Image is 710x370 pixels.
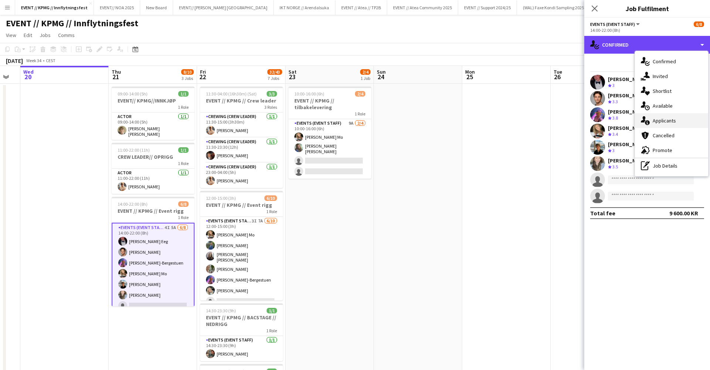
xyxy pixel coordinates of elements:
span: 12:00-15:00 (3h) [206,195,236,201]
span: 1 Role [355,111,365,117]
div: CEST [46,58,55,63]
app-job-card: 09:00-14:00 (5h)1/1EVENT// KPMG//INNKJØP1 RoleActor1/109:00-14:00 (5h)[PERSON_NAME] [PERSON_NAME] [112,87,195,140]
div: Invited [635,69,708,84]
h3: Job Fulfilment [584,4,710,13]
button: Events (Event Staff) [590,21,641,27]
app-card-role: Crewing (Crew Leader)1/111:30-15:00 (3h30m)[PERSON_NAME] [200,112,283,138]
a: Comms [55,30,78,40]
span: 3.5 [612,164,618,169]
span: 10:00-16:00 (6h) [294,91,324,97]
span: 21 [111,73,121,81]
h3: EVENT // KPMG // Crew leader [200,97,283,104]
span: 32/43 [267,69,282,75]
span: 20 [22,73,34,81]
h3: EVENT // KPMG // BACSTAGE // NEDRIGG [200,314,283,327]
span: Mon [465,68,475,75]
a: View [3,30,19,40]
div: [PERSON_NAME] [608,141,647,148]
span: 3.4 [612,131,618,137]
span: 14:30-23:30 (9h) [206,308,236,313]
span: 25 [464,73,475,81]
span: 1 Role [266,328,277,333]
a: Jobs [37,30,54,40]
app-card-role: Crewing (Crew Leader)1/123:00-04:00 (5h)[PERSON_NAME] [200,163,283,188]
h3: EVENT // KPMG // Event rigg [112,208,195,214]
span: 22 [199,73,206,81]
div: 7 Jobs [268,75,282,81]
app-job-card: 11:00-22:00 (11h)1/1CREW LEADER// OPRIGG1 RoleActor1/111:00-22:00 (11h)[PERSON_NAME] [112,143,195,194]
button: EVENT// [PERSON_NAME] [GEOGRAPHIC_DATA] [173,0,274,15]
span: 2/4 [355,91,365,97]
div: Available [635,98,708,113]
button: IKT NORGE // Arendalsuka [274,0,335,15]
app-card-role: Events (Event Staff)3I7A6/1012:00-15:00 (3h)[PERSON_NAME] Mo[PERSON_NAME][PERSON_NAME] [PERSON_NA... [200,217,283,341]
button: EVENT // KPMG // Innflytningsfest [15,0,94,15]
h3: EVENT // KPMG // tilbakelevering [288,97,371,111]
app-job-card: 10:00-16:00 (6h)2/4EVENT // KPMG // tilbakelevering1 RoleEvents (Event Staff)9A2/410:00-16:00 (6h... [288,87,371,179]
h3: EVENT // KPMG // Event rigg [200,202,283,208]
span: 23 [287,73,297,81]
div: Total fee [590,209,615,217]
span: 6/8 [694,21,704,27]
div: Confirmed [635,54,708,69]
span: 3.8 [612,115,618,121]
span: Fri [200,68,206,75]
h1: EVENT // KPMG // Innflytningsfest [6,18,138,29]
div: [PERSON_NAME] [608,92,647,99]
span: 2/4 [360,69,371,75]
div: [PERSON_NAME] Eeg [608,76,657,83]
div: 14:00-22:00 (8h) [590,27,704,33]
span: 3 [612,148,615,153]
app-card-role: Events (Event Staff)1/114:30-23:30 (9h)[PERSON_NAME] [200,336,283,361]
div: Job Details [635,158,708,173]
app-card-role: Crewing (Crew Leader)1/111:30-23:30 (12h)[PERSON_NAME] [200,138,283,163]
app-card-role: Events (Event Staff)9A2/410:00-16:00 (6h)[PERSON_NAME] Mo[PERSON_NAME] [PERSON_NAME] [288,119,371,179]
span: Sat [288,68,297,75]
span: 24 [376,73,386,81]
app-card-role: Events (Event Staff)4I5A6/814:00-22:00 (8h)[PERSON_NAME] Eeg[PERSON_NAME][PERSON_NAME]-Bergestuen... [112,223,195,324]
span: 26 [552,73,562,81]
div: 9 600.00 KR [669,209,698,217]
app-job-card: 11:30-04:00 (16h30m) (Sat)3/3EVENT // KPMG // Crew leader3 RolesCrewing (Crew Leader)1/111:30-15:... [200,87,283,188]
div: Promote [635,143,708,158]
span: 1/1 [267,308,277,313]
div: 14:00-22:00 (8h)6/8EVENT // KPMG // Event rigg1 RoleEvents (Event Staff)4I5A6/814:00-22:00 (8h)[P... [112,197,195,306]
a: Edit [21,30,35,40]
span: 6/10 [264,195,277,201]
div: 1 Job [361,75,370,81]
span: 1 Role [178,161,189,166]
span: Edit [24,32,32,38]
span: Events (Event Staff) [590,21,635,27]
div: [PERSON_NAME]-Bergestuen [608,108,678,115]
app-card-role: Actor1/111:00-22:00 (11h)[PERSON_NAME] [112,169,195,194]
span: 1 Role [178,104,189,110]
app-job-card: 12:00-15:00 (3h)6/10EVENT // KPMG // Event rigg1 RoleEvents (Event Staff)3I7A6/1012:00-15:00 (3h)... [200,191,283,300]
h3: CREW LEADER// OPRIGG [112,154,195,160]
span: 11:30-04:00 (16h30m) (Sat) [206,91,257,97]
span: 3 Roles [264,104,277,110]
span: 11:00-22:00 (11h) [118,147,150,153]
div: [PERSON_NAME] Mo [608,125,656,131]
app-card-role: Actor1/109:00-14:00 (5h)[PERSON_NAME] [PERSON_NAME] [112,112,195,140]
span: View [6,32,16,38]
div: Cancelled [635,128,708,143]
span: 1 Role [178,215,189,220]
button: New Board [140,0,173,15]
span: Tue [554,68,562,75]
button: EVENT// NOA 2025 [94,0,140,15]
span: Week 34 [24,58,43,63]
div: Applicants [635,113,708,128]
span: 8/10 [181,69,194,75]
span: 14:00-22:00 (8h) [118,201,148,207]
span: Thu [112,68,121,75]
span: Comms [58,32,75,38]
span: 6/8 [178,201,189,207]
span: 1/1 [178,147,189,153]
app-job-card: 14:30-23:30 (9h)1/1EVENT // KPMG // BACSTAGE // NEDRIGG1 RoleEvents (Event Staff)1/114:30-23:30 (... [200,303,283,361]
